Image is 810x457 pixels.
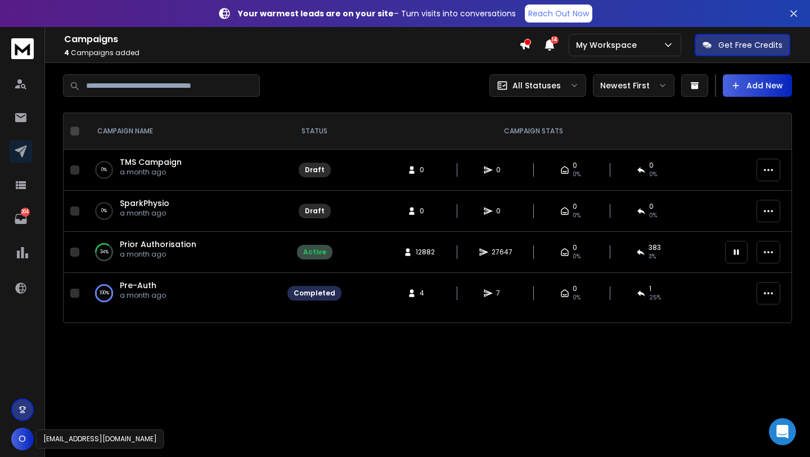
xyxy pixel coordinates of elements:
[573,202,577,211] span: 0
[492,248,512,257] span: 27647
[238,8,516,19] p: – Turn visits into conversations
[718,39,782,51] p: Get Free Credits
[11,38,34,59] img: logo
[420,289,431,298] span: 4
[303,248,326,257] div: Active
[420,207,431,216] span: 0
[649,284,651,293] span: 1
[11,428,34,450] button: O
[416,248,435,257] span: 12882
[348,113,718,150] th: CAMPAIGN STATS
[36,429,164,449] div: [EMAIL_ADDRESS][DOMAIN_NAME]
[496,165,507,174] span: 0
[496,289,507,298] span: 7
[649,161,654,170] span: 0
[573,252,580,261] span: 0%
[649,202,654,211] span: 0
[649,252,656,261] span: 3 %
[101,205,107,217] p: 0 %
[294,289,335,298] div: Completed
[573,293,580,302] span: 0%
[593,74,674,97] button: Newest First
[64,48,69,57] span: 4
[281,113,348,150] th: STATUS
[695,34,790,56] button: Get Free Credits
[528,8,589,19] p: Reach Out Now
[100,288,109,299] p: 100 %
[21,208,30,217] p: 204
[525,5,592,23] a: Reach Out Now
[305,207,325,216] div: Draft
[769,418,796,445] div: Open Intercom Messenger
[120,156,182,168] a: TMS Campaign
[305,165,325,174] div: Draft
[84,113,281,150] th: CAMPAIGN NAME
[120,291,166,300] p: a month ago
[420,165,431,174] span: 0
[120,250,196,259] p: a month ago
[84,150,281,191] td: 0%TMS Campaigna month ago
[649,243,661,252] span: 383
[573,161,577,170] span: 0
[723,74,792,97] button: Add New
[576,39,641,51] p: My Workspace
[512,80,561,91] p: All Statuses
[496,207,507,216] span: 0
[573,284,577,293] span: 0
[573,211,580,220] span: 0%
[551,36,559,44] span: 14
[649,170,657,179] span: 0%
[120,280,156,291] a: Pre-Auth
[64,48,519,57] p: Campaigns added
[100,247,109,258] p: 34 %
[84,191,281,232] td: 0%SparkPhysioa month ago
[573,170,580,179] span: 0%
[120,168,182,177] p: a month ago
[84,273,281,314] td: 100%Pre-Autha month ago
[120,198,169,209] a: SparkPhysio
[84,232,281,273] td: 34%Prior Authorisationa month ago
[64,33,519,46] h1: Campaigns
[649,211,657,220] span: 0%
[10,208,32,230] a: 204
[120,239,196,250] a: Prior Authorisation
[101,164,107,176] p: 0 %
[120,209,169,218] p: a month ago
[238,8,394,19] strong: Your warmest leads are on your site
[573,243,577,252] span: 0
[649,293,661,302] span: 25 %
